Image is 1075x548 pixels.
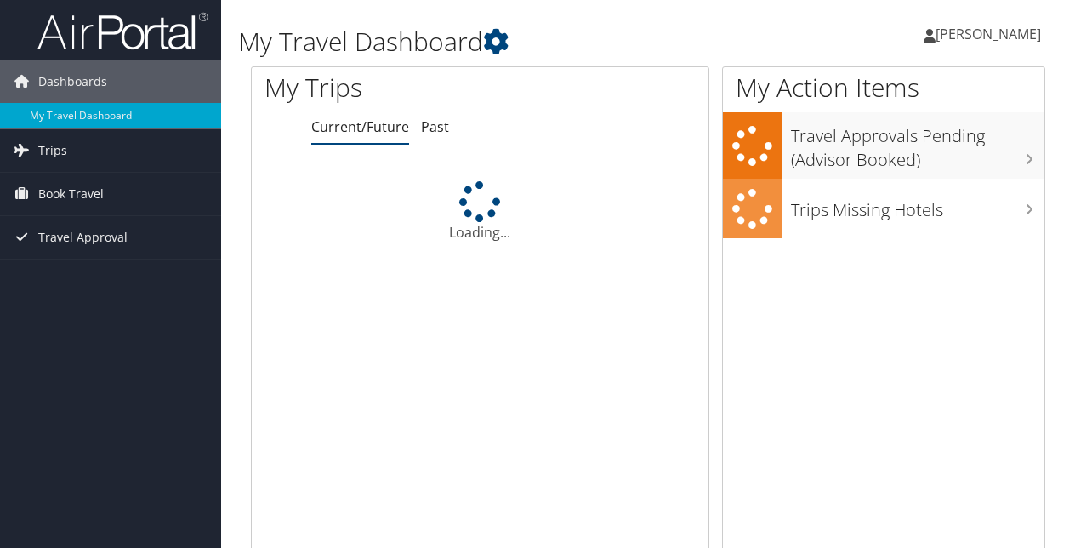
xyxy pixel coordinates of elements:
[723,179,1044,239] a: Trips Missing Hotels
[791,116,1044,172] h3: Travel Approvals Pending (Advisor Booked)
[936,25,1041,43] span: [PERSON_NAME]
[311,117,409,136] a: Current/Future
[37,11,208,51] img: airportal-logo.png
[38,129,67,172] span: Trips
[252,181,708,243] div: Loading...
[238,24,785,60] h1: My Travel Dashboard
[723,112,1044,178] a: Travel Approvals Pending (Advisor Booked)
[421,117,449,136] a: Past
[264,70,505,106] h1: My Trips
[924,9,1058,60] a: [PERSON_NAME]
[723,70,1044,106] h1: My Action Items
[38,60,107,103] span: Dashboards
[38,216,128,259] span: Travel Approval
[791,190,1044,222] h3: Trips Missing Hotels
[38,173,104,215] span: Book Travel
